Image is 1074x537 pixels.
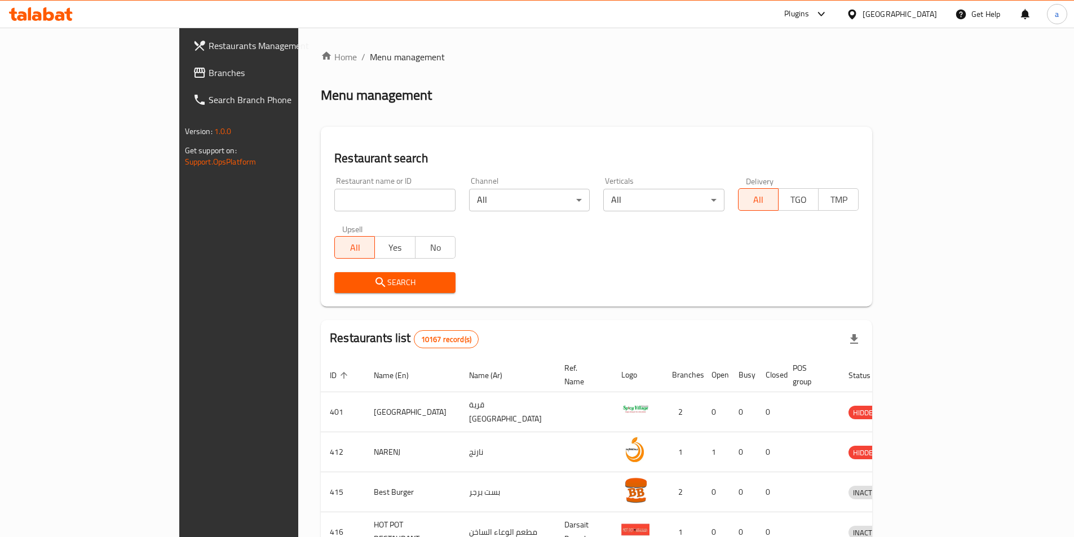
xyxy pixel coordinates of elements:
[184,59,359,86] a: Branches
[330,369,351,382] span: ID
[420,239,451,256] span: No
[778,188,819,211] button: TGO
[321,86,432,104] h2: Menu management
[334,236,375,259] button: All
[848,406,882,419] div: HIDDEN
[365,432,460,472] td: NARENJ
[848,486,887,499] span: INACTIVE
[460,472,555,512] td: بست برجر
[374,236,415,259] button: Yes
[321,50,872,64] nav: breadcrumb
[185,124,213,139] span: Version:
[209,39,350,52] span: Restaurants Management
[414,330,479,348] div: Total records count
[415,236,456,259] button: No
[334,272,456,293] button: Search
[783,192,814,208] span: TGO
[361,50,365,64] li: /
[702,432,730,472] td: 1
[370,50,445,64] span: Menu management
[184,32,359,59] a: Restaurants Management
[743,192,774,208] span: All
[848,446,882,459] span: HIDDEN
[793,361,826,388] span: POS group
[757,472,784,512] td: 0
[184,86,359,113] a: Search Branch Phone
[663,392,702,432] td: 2
[848,446,882,459] div: HIDDEN
[469,189,590,211] div: All
[564,361,599,388] span: Ref. Name
[621,396,649,424] img: Spicy Village
[414,334,478,345] span: 10167 record(s)
[702,472,730,512] td: 0
[603,189,724,211] div: All
[757,432,784,472] td: 0
[848,369,885,382] span: Status
[1055,8,1059,20] span: a
[379,239,410,256] span: Yes
[841,326,868,353] div: Export file
[730,358,757,392] th: Busy
[702,392,730,432] td: 0
[757,358,784,392] th: Closed
[863,8,937,20] div: [GEOGRAPHIC_DATA]
[209,66,350,79] span: Branches
[818,188,859,211] button: TMP
[746,177,774,185] label: Delivery
[460,432,555,472] td: نارنج
[330,330,479,348] h2: Restaurants list
[214,124,232,139] span: 1.0.0
[460,392,555,432] td: قرية [GEOGRAPHIC_DATA]
[339,239,370,256] span: All
[663,472,702,512] td: 2
[374,369,423,382] span: Name (En)
[334,150,859,167] h2: Restaurant search
[738,188,779,211] button: All
[342,225,363,233] label: Upsell
[621,436,649,464] img: NARENJ
[209,93,350,106] span: Search Branch Phone
[757,392,784,432] td: 0
[612,358,663,392] th: Logo
[823,192,854,208] span: TMP
[621,476,649,504] img: Best Burger
[365,392,460,432] td: [GEOGRAPHIC_DATA]
[365,472,460,512] td: Best Burger
[730,472,757,512] td: 0
[334,189,456,211] input: Search for restaurant name or ID..
[848,406,882,419] span: HIDDEN
[848,486,887,499] div: INACTIVE
[702,358,730,392] th: Open
[730,392,757,432] td: 0
[663,358,702,392] th: Branches
[469,369,517,382] span: Name (Ar)
[730,432,757,472] td: 0
[343,276,447,290] span: Search
[185,154,257,169] a: Support.OpsPlatform
[784,7,809,21] div: Plugins
[663,432,702,472] td: 1
[185,143,237,158] span: Get support on:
